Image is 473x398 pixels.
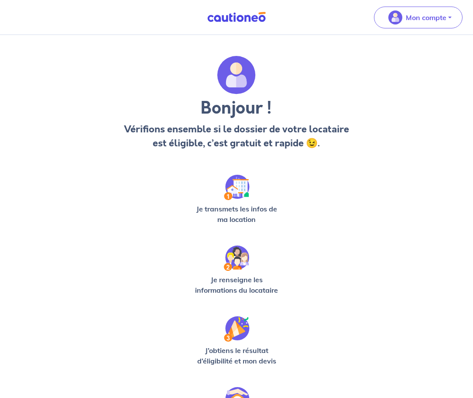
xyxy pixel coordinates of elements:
img: Cautioneo [204,12,269,23]
img: /static/f3e743aab9439237c3e2196e4328bba9/Step-3.svg [224,316,250,342]
p: Je transmets les infos de ma location [191,204,282,225]
p: Je renseigne les informations du locataire [191,274,282,295]
img: /static/90a569abe86eec82015bcaae536bd8e6/Step-1.svg [224,175,250,200]
button: illu_account_valid_menu.svgMon compte [374,7,463,28]
p: Mon compte [406,12,446,23]
h3: Bonjour ! [121,98,351,119]
img: archivate [217,56,256,94]
img: /static/c0a346edaed446bb123850d2d04ad552/Step-2.svg [224,246,249,271]
p: Vérifions ensemble si le dossier de votre locataire est éligible, c’est gratuit et rapide 😉. [121,122,351,150]
p: J’obtiens le résultat d’éligibilité et mon devis [191,345,282,366]
img: illu_account_valid_menu.svg [388,10,402,24]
